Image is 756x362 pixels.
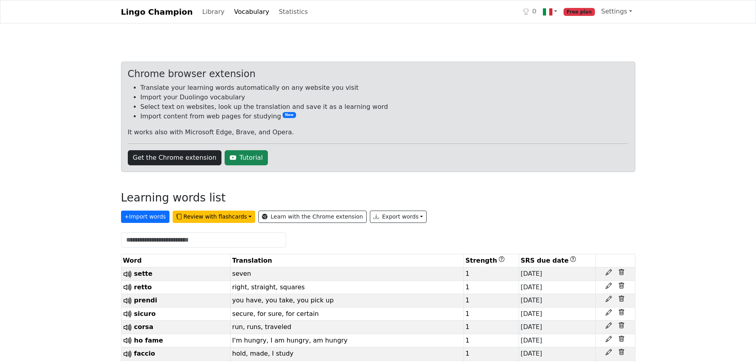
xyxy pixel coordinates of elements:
a: Get the Chrome extension [128,150,222,165]
span: corsa [134,323,154,331]
td: I'm hungry, I am hungry, am hungry [231,334,464,347]
td: 1 [464,307,519,321]
a: Settings [598,4,635,19]
a: Vocabulary [231,4,273,20]
td: 1 [464,334,519,347]
span: retto [134,283,152,291]
li: Import your Duolingo vocabulary [140,93,629,102]
li: Import content from web pages for studying [140,112,629,121]
td: 1 [464,294,519,308]
td: [DATE] [519,307,595,321]
span: Free plan [564,8,595,16]
span: 0 [532,7,537,16]
td: 1 [464,347,519,361]
th: Strength [464,254,519,267]
p: It works also with Microsoft Edge, Brave, and Opera. [128,128,629,137]
td: 1 [464,321,519,334]
button: Export words [370,211,427,223]
div: Chrome browser extension [128,68,629,80]
th: SRS due date [519,254,595,267]
td: run, runs, traveled [231,321,464,334]
td: [DATE] [519,267,595,281]
button: +Import words [121,211,169,223]
img: it.svg [543,7,552,17]
button: Review with flashcards [173,211,255,223]
span: prendi [134,296,158,304]
a: Learn with the Chrome extension [258,211,367,223]
span: sicuro [134,310,156,317]
a: 0 [520,4,540,20]
td: [DATE] [519,347,595,361]
span: New [283,112,296,118]
td: [DATE] [519,294,595,308]
td: 1 [464,281,519,294]
td: you have, you take, you pick up [231,294,464,308]
span: sette [134,270,153,277]
td: [DATE] [519,334,595,347]
a: Lingo Champion [121,4,193,20]
li: Translate your learning words automatically on any website you visit [140,83,629,93]
td: 1 [464,267,519,281]
th: Word [121,254,231,267]
span: faccio [134,350,155,357]
a: Free plan [560,4,598,20]
a: Tutorial [225,150,268,165]
li: Select text on websites, look up the translation and save it as a learning word [140,102,629,112]
td: [DATE] [519,281,595,294]
td: right, straight, squares [231,281,464,294]
h3: Learning words list [121,191,226,205]
span: ho fame [134,337,163,344]
td: hold, made, I study [231,347,464,361]
td: secure, for sure, for certain [231,307,464,321]
td: seven [231,267,464,281]
th: Translation [231,254,464,267]
a: Statistics [275,4,311,20]
a: Library [199,4,228,20]
td: [DATE] [519,321,595,334]
a: +Import words [121,211,173,219]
